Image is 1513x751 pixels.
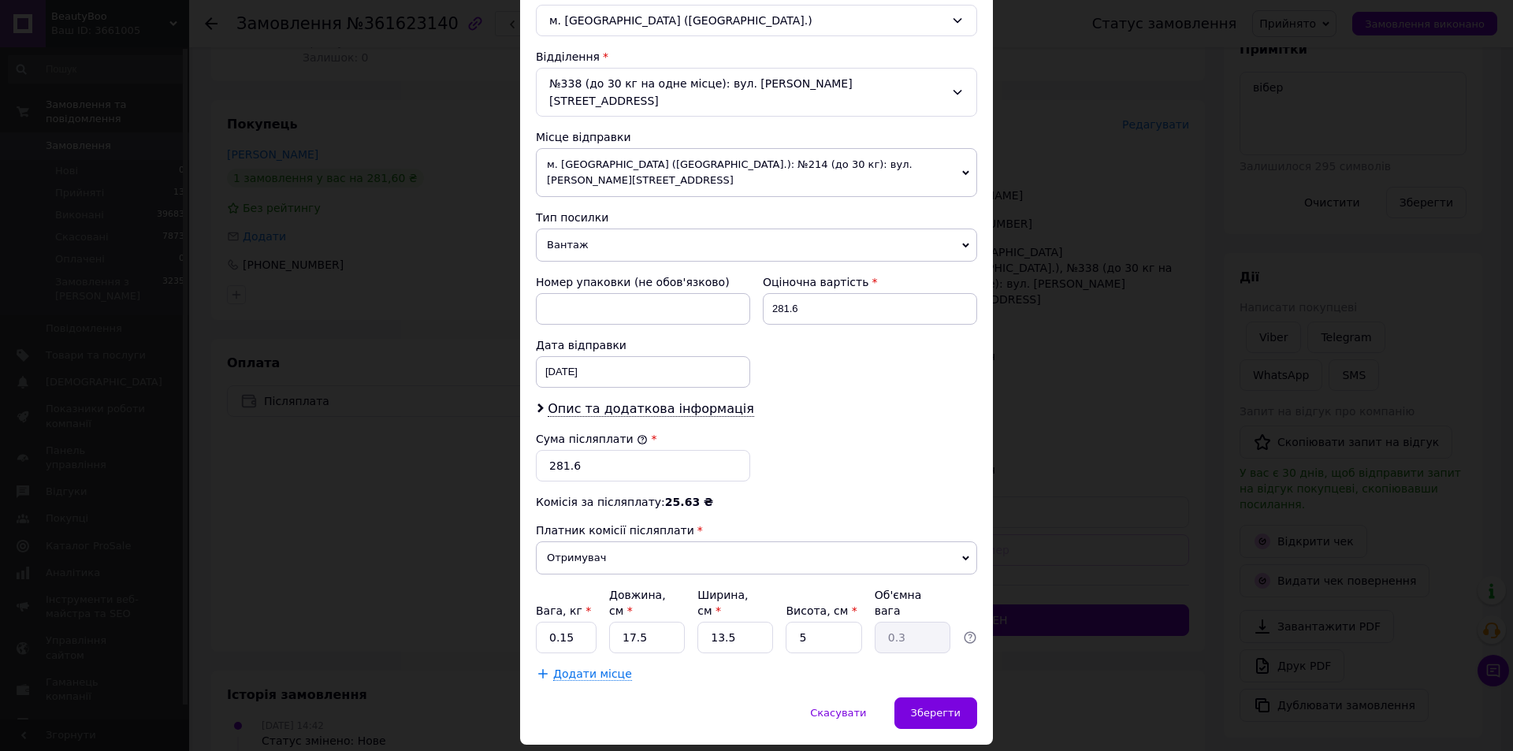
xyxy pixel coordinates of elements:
span: Скасувати [810,707,866,719]
label: Вага, кг [536,604,591,617]
span: м. [GEOGRAPHIC_DATA] ([GEOGRAPHIC_DATA].): №214 (до 30 кг): вул. [PERSON_NAME][STREET_ADDRESS] [536,148,977,197]
label: Висота, см [786,604,857,617]
span: Тип посилки [536,211,608,224]
span: Вантаж [536,229,977,262]
div: м. [GEOGRAPHIC_DATA] ([GEOGRAPHIC_DATA].) [536,5,977,36]
label: Ширина, см [697,589,748,617]
div: Номер упаковки (не обов'язково) [536,274,750,290]
span: 25.63 ₴ [665,496,713,508]
div: Відділення [536,49,977,65]
span: Зберегти [911,707,961,719]
div: Оціночна вартість [763,274,977,290]
span: Платник комісії післяплати [536,524,694,537]
span: Опис та додаткова інформація [548,401,754,417]
div: Дата відправки [536,337,750,353]
div: №338 (до 30 кг на одне місце): вул. [PERSON_NAME][STREET_ADDRESS] [536,68,977,117]
span: Отримувач [536,541,977,574]
label: Сума післяплати [536,433,648,445]
span: Додати місце [553,667,632,681]
span: Місце відправки [536,131,631,143]
div: Комісія за післяплату: [536,494,977,510]
label: Довжина, см [609,589,666,617]
div: Об'ємна вага [875,587,950,619]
